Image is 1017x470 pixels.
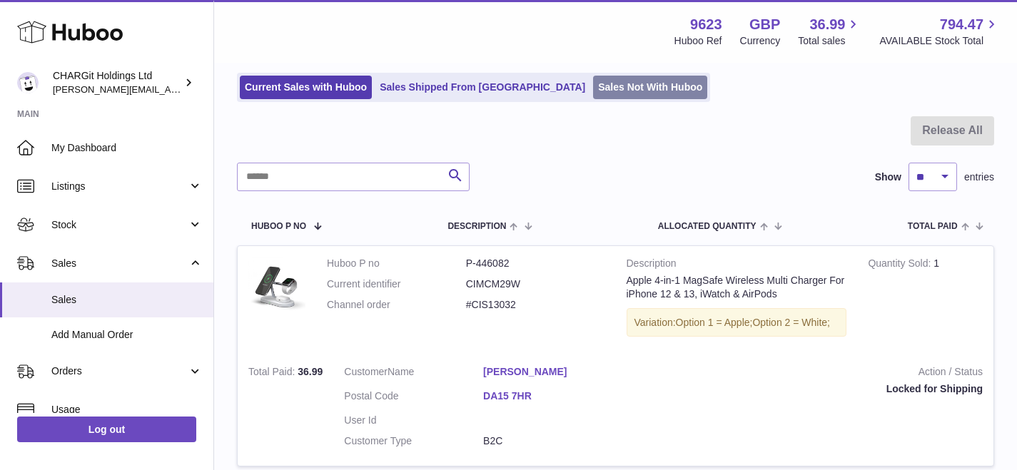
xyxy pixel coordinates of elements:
[690,15,722,34] strong: 9623
[51,328,203,342] span: Add Manual Order
[344,389,483,407] dt: Postal Code
[868,257,933,272] strong: Quantity Sold
[344,366,388,377] span: Customer
[644,382,983,396] div: Locked for Shipping
[51,293,203,307] span: Sales
[375,76,590,99] a: Sales Shipped From [GEOGRAPHIC_DATA]
[879,15,1000,48] a: 794.47 AVAILABLE Stock Total
[857,246,993,355] td: 1
[327,277,466,291] dt: Current identifier
[940,15,983,34] span: 794.47
[248,257,305,314] img: 96231656945536.JPG
[879,34,1000,48] span: AVAILABLE Stock Total
[483,434,622,448] dd: B2C
[674,34,722,48] div: Huboo Ref
[908,222,958,231] span: Total paid
[344,414,483,427] dt: User Id
[251,222,306,231] span: Huboo P no
[240,76,372,99] a: Current Sales with Huboo
[327,257,466,270] dt: Huboo P no
[627,308,847,337] div: Variation:
[344,434,483,448] dt: Customer Type
[593,76,707,99] a: Sales Not With Huboo
[964,170,994,184] span: entries
[466,277,605,291] dd: CIMCM29W
[483,389,622,403] a: DA15 7HR
[809,15,845,34] span: 36.99
[248,366,298,381] strong: Total Paid
[483,365,622,379] a: [PERSON_NAME]
[327,298,466,312] dt: Channel order
[53,83,286,95] span: [PERSON_NAME][EMAIL_ADDRESS][DOMAIN_NAME]
[749,15,780,34] strong: GBP
[658,222,757,231] span: ALLOCATED Quantity
[17,417,196,442] a: Log out
[627,274,847,301] div: Apple 4-in-1 MagSafe Wireless Multi Charger For iPhone 12 & 13, iWatch & AirPods
[298,366,323,377] span: 36.99
[752,317,830,328] span: Option 2 = White;
[627,257,847,274] strong: Description
[17,72,39,93] img: francesca@chargit.co.uk
[51,403,203,417] span: Usage
[798,34,861,48] span: Total sales
[676,317,753,328] span: Option 1 = Apple;
[466,298,605,312] dd: #CIS13032
[51,218,188,232] span: Stock
[344,365,483,382] dt: Name
[798,15,861,48] a: 36.99 Total sales
[447,222,506,231] span: Description
[53,69,181,96] div: CHARGit Holdings Ltd
[740,34,781,48] div: Currency
[51,364,188,378] span: Orders
[466,257,605,270] dd: P-446082
[51,141,203,155] span: My Dashboard
[875,170,901,184] label: Show
[644,365,983,382] strong: Action / Status
[51,180,188,193] span: Listings
[51,257,188,270] span: Sales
